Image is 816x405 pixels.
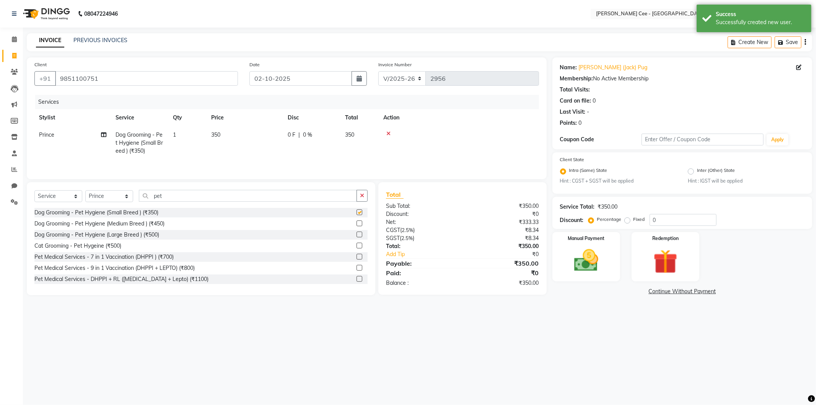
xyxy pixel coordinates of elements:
[173,131,176,138] span: 1
[380,226,463,234] div: ( )
[697,167,735,176] label: Inter (Other) State
[380,234,463,242] div: ( )
[298,131,300,139] span: |
[567,247,606,274] img: _cash.svg
[380,259,463,268] div: Payable:
[463,218,545,226] div: ₹333.33
[463,234,545,242] div: ₹8.34
[380,202,463,210] div: Sub Total:
[34,264,195,272] div: Pet Medical Services - 9 in 1 Vaccination (DHPPI + LEPTO) (₹800)
[34,231,159,239] div: Dog Grooming - Pet Hygiene (Large Breed ) (₹500)
[463,279,545,287] div: ₹350.00
[111,109,168,126] th: Service
[646,247,685,277] img: _gift.svg
[688,178,805,185] small: Hint : IGST will be applied
[34,71,56,86] button: +91
[84,3,118,24] b: 08047224946
[728,36,772,48] button: Create New
[386,191,404,199] span: Total
[34,242,121,250] div: Cat Grooming - Pet Hygeine (₹500)
[283,109,340,126] th: Disc
[303,131,312,139] span: 0 %
[39,131,54,138] span: Prince
[463,210,545,218] div: ₹0
[716,10,806,18] div: Success
[34,253,174,261] div: Pet Medical Services - 7 in 1 Vaccination (DHPPI ) (₹700)
[20,3,72,24] img: logo
[380,242,463,250] div: Total:
[463,268,545,278] div: ₹0
[380,268,463,278] div: Paid:
[380,279,463,287] div: Balance :
[767,134,788,145] button: Apply
[34,275,208,283] div: Pet Medical Services - DHPPI + RL ([MEDICAL_DATA] + Lepto) (₹1100)
[36,34,64,47] a: INVOICE
[207,109,283,126] th: Price
[139,190,357,202] input: Search or Scan
[560,178,677,185] small: Hint : CGST + SGST will be applied
[463,259,545,268] div: ₹350.00
[476,250,545,258] div: ₹0
[634,216,645,223] label: Fixed
[579,119,582,127] div: 0
[55,71,238,86] input: Search by Name/Mobile/Email/Code
[345,131,354,138] span: 350
[568,235,604,242] label: Manual Payment
[116,131,163,154] span: Dog Grooming - Pet Hygiene (Small Breed ) (₹350)
[554,287,811,296] a: Continue Without Payment
[380,218,463,226] div: Net:
[386,235,400,242] span: SGST
[560,136,642,144] div: Coupon Code
[560,216,584,224] div: Discount:
[560,108,586,116] div: Last Visit:
[34,61,47,68] label: Client
[560,86,590,94] div: Total Visits:
[560,97,591,105] div: Card on file:
[560,203,595,211] div: Service Total:
[379,109,539,126] th: Action
[593,97,596,105] div: 0
[73,37,127,44] a: PREVIOUS INVOICES
[402,227,413,233] span: 2.5%
[380,250,476,258] a: Add Tip
[560,156,585,163] label: Client State
[598,203,618,211] div: ₹350.00
[463,202,545,210] div: ₹350.00
[716,18,806,26] div: Successfully created new user.
[249,61,260,68] label: Date
[378,61,412,68] label: Invoice Number
[35,95,545,109] div: Services
[579,64,648,72] a: [PERSON_NAME] (Jack) Pug
[34,209,158,217] div: Dog Grooming - Pet Hygiene (Small Breed ) (₹350)
[597,216,622,223] label: Percentage
[463,226,545,234] div: ₹8.34
[560,75,593,83] div: Membership:
[775,36,801,48] button: Save
[560,64,577,72] div: Name:
[168,109,207,126] th: Qty
[380,210,463,218] div: Discount:
[340,109,379,126] th: Total
[560,75,805,83] div: No Active Membership
[386,227,400,234] span: CGST
[211,131,220,138] span: 350
[34,220,165,228] div: Dog Grooming - Pet Hygiene (Medium Breed ) (₹450)
[569,167,608,176] label: Intra (Same) State
[288,131,295,139] span: 0 F
[642,134,764,145] input: Enter Offer / Coupon Code
[401,235,413,241] span: 2.5%
[463,242,545,250] div: ₹350.00
[560,119,577,127] div: Points:
[34,109,111,126] th: Stylist
[652,235,679,242] label: Redemption
[587,108,590,116] div: -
